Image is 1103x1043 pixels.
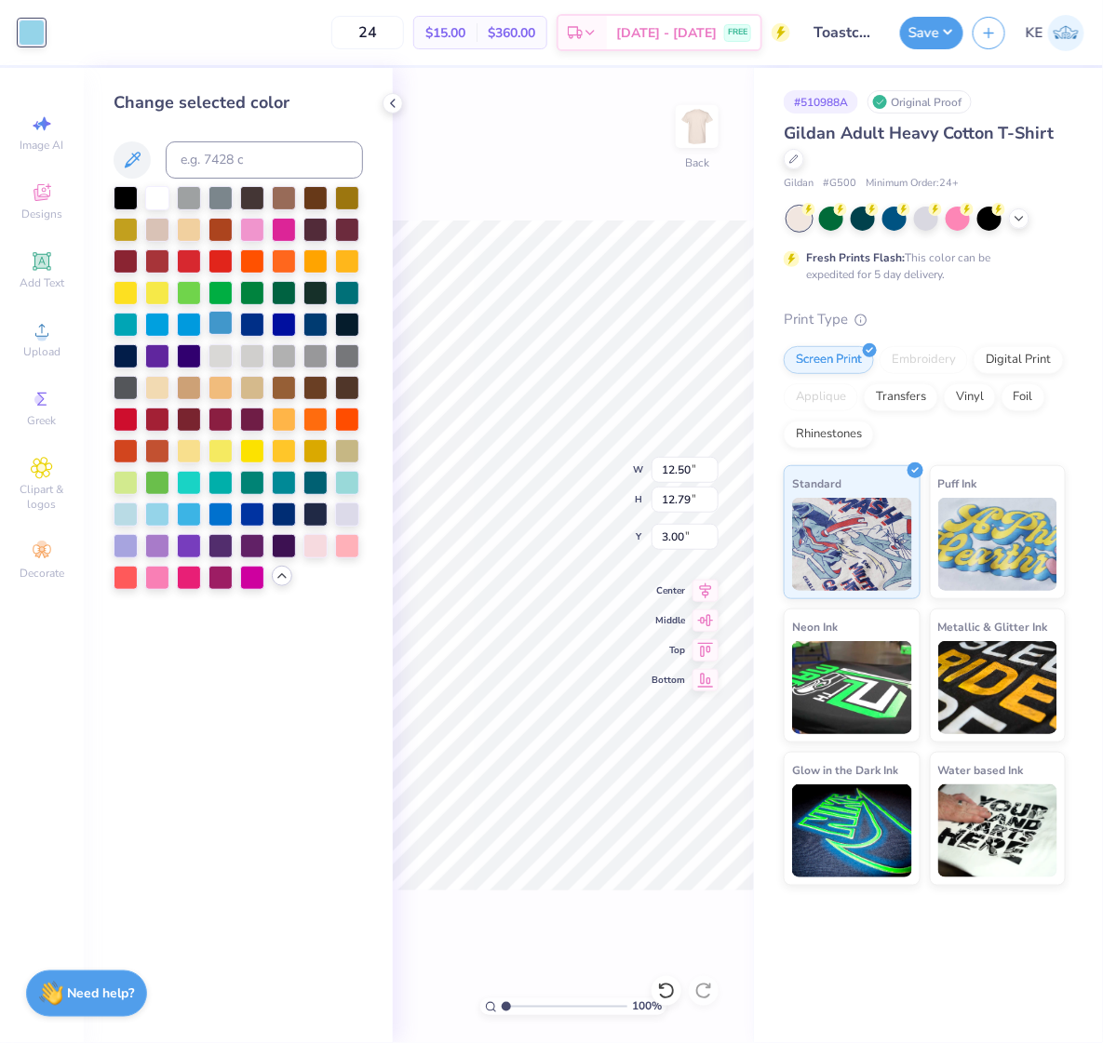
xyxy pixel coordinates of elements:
[1002,383,1045,411] div: Foil
[425,23,465,43] span: $15.00
[866,176,959,192] span: Minimum Order: 24 +
[685,154,709,171] div: Back
[938,784,1058,877] img: Water based Ink
[938,641,1058,734] img: Metallic & Glitter Ink
[806,249,1035,283] div: This color can be expedited for 5 day delivery.
[20,566,64,581] span: Decorate
[784,122,1055,144] span: Gildan Adult Heavy Cotton T-Shirt
[20,138,64,153] span: Image AI
[784,90,858,114] div: # 510988A
[974,346,1064,374] div: Digital Print
[784,309,1066,330] div: Print Type
[806,250,905,265] strong: Fresh Prints Flash:
[792,498,912,591] img: Standard
[823,176,856,192] span: # G500
[616,23,717,43] span: [DATE] - [DATE]
[331,16,404,49] input: – –
[900,17,963,49] button: Save
[938,498,1058,591] img: Puff Ink
[23,344,61,359] span: Upload
[9,482,74,512] span: Clipart & logos
[728,26,747,39] span: FREE
[68,985,135,1003] strong: Need help?
[28,413,57,428] span: Greek
[792,474,841,493] span: Standard
[114,90,363,115] div: Change selected color
[784,421,874,448] div: Rhinestones
[632,998,662,1015] span: 100 %
[800,14,891,51] input: Untitled Design
[652,674,685,687] span: Bottom
[792,760,898,780] span: Glow in the Dark Ink
[1026,15,1084,51] a: KE
[166,141,363,179] input: e.g. 7428 c
[868,90,972,114] div: Original Proof
[792,641,912,734] img: Neon Ink
[938,617,1048,636] span: Metallic & Glitter Ink
[944,383,996,411] div: Vinyl
[938,760,1024,780] span: Water based Ink
[20,275,64,290] span: Add Text
[679,108,716,145] img: Back
[652,584,685,597] span: Center
[784,176,814,192] span: Gildan
[652,614,685,627] span: Middle
[652,644,685,657] span: Top
[784,346,874,374] div: Screen Print
[1048,15,1084,51] img: Kent Everic Delos Santos
[938,474,977,493] span: Puff Ink
[864,383,938,411] div: Transfers
[488,23,535,43] span: $360.00
[21,207,62,221] span: Designs
[784,383,858,411] div: Applique
[880,346,968,374] div: Embroidery
[792,784,912,877] img: Glow in the Dark Ink
[792,617,838,636] span: Neon Ink
[1026,22,1043,44] span: KE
